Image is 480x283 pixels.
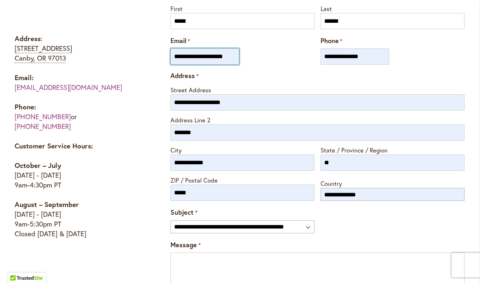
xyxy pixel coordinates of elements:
[321,144,465,155] label: State / Province / Region
[321,36,342,46] label: Phone
[170,208,197,217] label: Subject
[15,141,93,150] strong: Customer Service Hours:
[15,122,71,131] a: [PHONE_NUMBER]
[170,84,465,94] label: Street Address
[170,114,465,124] label: Address Line 2
[170,36,190,46] label: Email
[15,102,36,111] strong: Phone:
[15,161,61,170] strong: October – July
[15,83,122,92] a: [EMAIL_ADDRESS][DOMAIN_NAME]
[170,144,314,155] label: City
[15,161,139,190] p: [DATE] - [DATE] 9am-4:30pm PT
[15,34,139,63] p: :
[15,34,41,43] strong: Address
[321,177,465,188] label: Country
[15,200,139,239] p: [DATE] - [DATE] 9am-5:30pm PT Closed [DATE] & [DATE]
[170,240,200,250] label: Message
[15,102,139,131] p: or
[15,200,79,209] strong: August – September
[170,71,198,81] legend: Address
[170,174,314,185] label: ZIP / Postal Code
[170,2,314,13] label: First
[321,2,465,13] label: Last
[15,112,71,121] a: [PHONE_NUMBER]
[15,73,34,82] strong: Email:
